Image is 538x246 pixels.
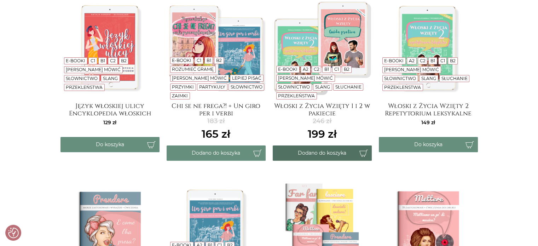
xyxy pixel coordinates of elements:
a: E-booki [278,67,297,72]
a: Zaimki [172,93,188,98]
a: Przyimki [172,84,194,90]
a: Słownictwo [384,76,416,81]
del: 246 [308,116,337,126]
a: [PERSON_NAME] mówić [172,75,227,81]
a: C2 [110,58,116,63]
span: 149 [421,119,435,126]
a: B2 [450,58,456,63]
a: Chi se ne frega?! + Un giro per i verbi [167,102,266,116]
span: 129 [103,119,116,126]
button: Dodano do koszyka [273,145,372,161]
a: Włoski z Życia Wzięty 1 i 2 w pakiecie [273,102,372,116]
a: Slang [103,76,118,81]
a: E-booki [172,58,191,63]
del: 183 [202,116,230,126]
a: [PERSON_NAME] mówić [66,67,121,72]
a: A2 [303,67,308,72]
a: Słuchanie [441,76,467,81]
a: Rozumieć gramę [172,67,214,72]
a: Słownictwo [230,84,262,90]
button: Dodano do koszyka [167,145,266,161]
a: A2 [409,58,415,63]
a: Slang [421,76,436,81]
ins: 199 [308,126,337,142]
a: B2 [216,58,222,63]
a: B1 [430,58,435,63]
a: Słownictwo [278,84,310,90]
a: E-booki [384,58,404,63]
a: Przekleństwa [278,93,315,98]
a: Słownictwo [66,76,98,81]
a: Włoski z Życia Wzięty 2 Repetytorium leksykalne [379,102,478,116]
a: E-booki [66,58,85,63]
a: C2 [313,67,319,72]
a: Slang [315,84,330,90]
a: B2 [121,58,127,63]
a: Przekleństwa [384,85,421,90]
ins: 165 [202,126,230,142]
a: C2 [420,58,425,63]
a: B1 [206,58,211,63]
a: [PERSON_NAME] mówić [384,67,439,72]
a: Partykuły [199,84,225,90]
a: C1 [334,67,339,72]
img: Revisit consent button [8,228,19,238]
button: Preferencje co do zgód [8,228,19,238]
a: Słuchanie [335,84,361,90]
a: B1 [100,58,105,63]
a: C1 [91,58,95,63]
a: B2 [344,67,349,72]
button: Do koszyka [379,137,478,152]
a: Lepiej pisać [232,75,261,81]
button: Do koszyka [60,137,160,152]
a: C1 [197,58,201,63]
a: [PERSON_NAME] mówić [278,75,333,81]
a: C1 [440,58,445,63]
a: Język włoskiej ulicy Encyklopedia włoskich wulgaryzmów [60,102,160,116]
a: Przekleństwa [66,85,103,90]
a: B1 [324,67,329,72]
